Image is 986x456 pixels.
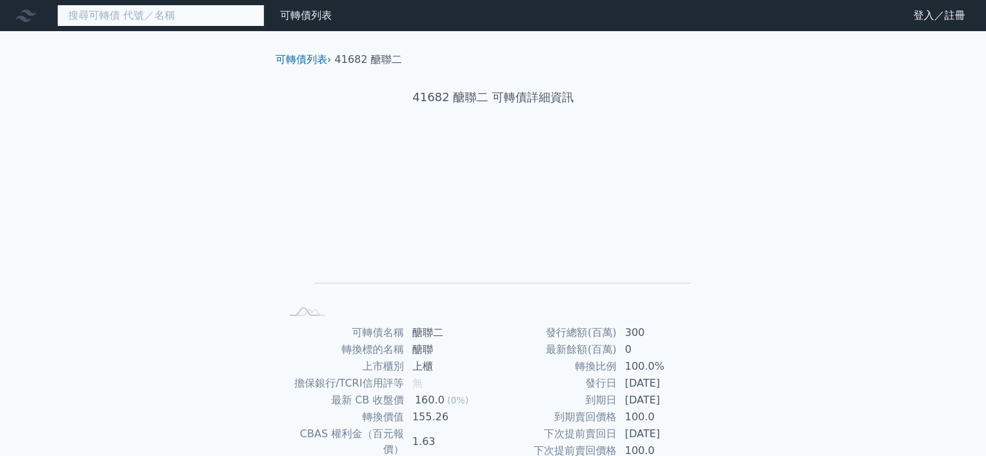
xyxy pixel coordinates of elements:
td: 最新 CB 收盤價 [281,392,405,409]
td: 擔保銀行/TCRI信用評等 [281,375,405,392]
td: 300 [617,324,706,341]
td: 上櫃 [405,358,493,375]
td: [DATE] [617,392,706,409]
td: 發行總額(百萬) [493,324,617,341]
a: 登入／註冊 [903,5,976,26]
td: 轉換比例 [493,358,617,375]
td: 轉換標的名稱 [281,341,405,358]
td: 最新餘額(百萬) [493,341,617,358]
td: 轉換價值 [281,409,405,426]
div: 160.0 [412,392,447,408]
li: › [276,52,331,67]
a: 可轉債列表 [280,9,332,21]
td: 上市櫃別 [281,358,405,375]
td: 發行日 [493,375,617,392]
li: 41682 醣聯二 [335,52,402,67]
td: 到期日 [493,392,617,409]
td: 0 [617,341,706,358]
span: (0%) [447,395,469,405]
td: 醣聯二 [405,324,493,341]
td: 可轉債名稱 [281,324,405,341]
h1: 41682 醣聯二 可轉債詳細資訊 [265,88,722,106]
td: 100.0% [617,358,706,375]
td: 到期賣回價格 [493,409,617,426]
td: 醣聯 [405,341,493,358]
td: [DATE] [617,426,706,442]
input: 搜尋可轉債 代號／名稱 [57,5,264,27]
td: 100.0 [617,409,706,426]
span: 無 [412,377,423,389]
td: 下次提前賣回日 [493,426,617,442]
td: [DATE] [617,375,706,392]
a: 可轉債列表 [276,53,327,66]
g: Chart [302,147,691,302]
td: 155.26 [405,409,493,426]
